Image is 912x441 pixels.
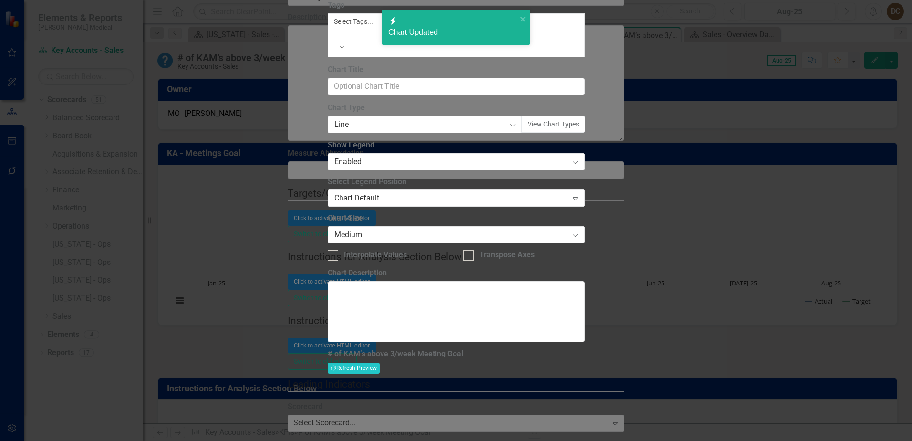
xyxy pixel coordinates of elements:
div: Transpose Axes [479,250,535,261]
button: View Chart Types [521,116,585,133]
input: Optional Chart Title [328,78,585,95]
button: close [520,13,527,24]
div: Interpolate Values [344,250,407,261]
label: Chart Description [328,268,585,279]
div: Enabled [334,156,568,167]
label: Show Legend [328,140,585,151]
button: Refresh Preview [328,363,380,373]
h3: # of KAM’s above 3/week Meeting Goal [328,349,585,358]
label: Chart Title [328,64,585,75]
div: Chart Default [334,193,568,204]
label: Chart Type [328,103,585,114]
div: Line [334,119,506,130]
div: Chart Updated [388,27,517,38]
div: Medium [334,230,568,241]
div: Select Tags... [334,17,579,26]
label: Chart Size [328,213,585,224]
label: Select Legend Position [328,177,585,188]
